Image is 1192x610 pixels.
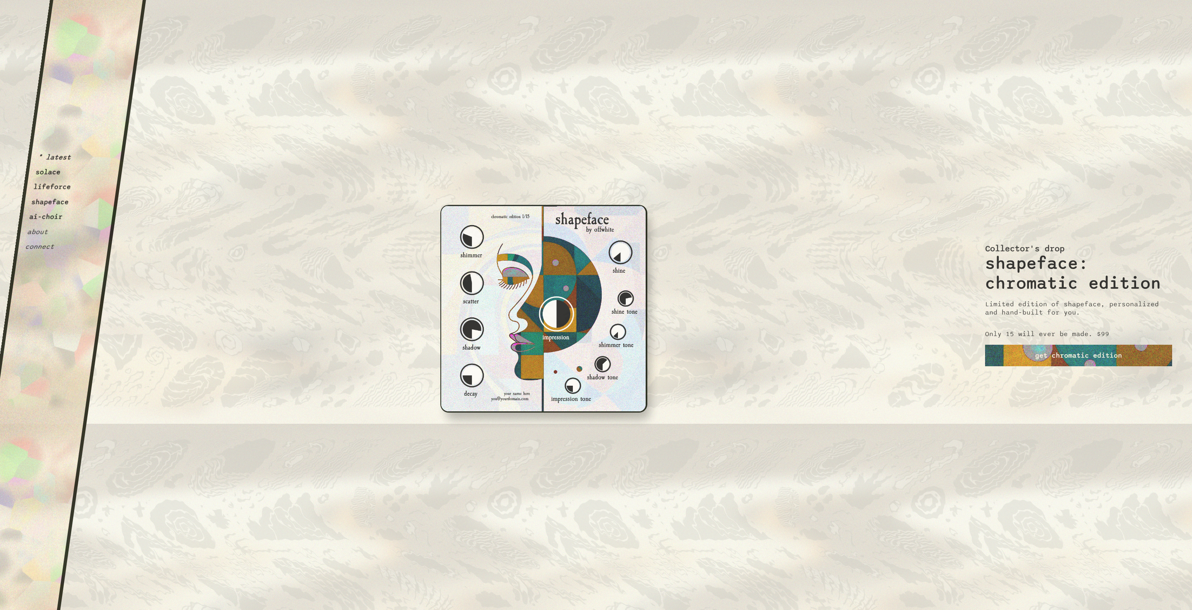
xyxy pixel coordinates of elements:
button: * latest [37,153,72,161]
button: shapeface [31,198,70,206]
h2: shapeface: chromatic edition [985,254,1172,293]
button: ai-choir [29,213,63,221]
button: lifeforce [33,183,72,191]
h3: Collector's drop [985,244,1065,254]
button: connect [25,243,55,251]
img: shapeface collectors [440,205,647,412]
p: Limited edition of shapeface, personalized and hand-built for you. [985,300,1172,317]
button: solace [35,168,61,176]
button: about [27,228,49,236]
a: get chromatic edition [985,345,1172,366]
p: Only 15 will ever be made. $99 [985,330,1109,338]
